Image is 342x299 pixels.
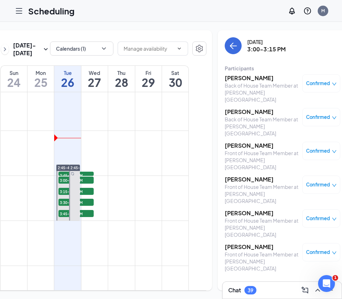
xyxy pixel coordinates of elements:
button: Calendars (1)ChevronDown [50,42,113,56]
a: August 26, 2025 [54,66,81,92]
a: Settings [192,42,206,57]
svg: Sync [71,172,74,176]
span: 3:45-4:00 PM [58,210,94,217]
h3: [DATE] - [DATE] [13,42,42,57]
div: Fri [135,69,162,76]
span: 3:15-3:30 PM [58,188,94,195]
div: Wed [81,69,108,76]
span: 2:45-4:00 PM [70,165,93,170]
input: Manage availability [124,45,174,52]
h1: 27 [81,76,108,88]
span: 2:45-3:00 PM [58,172,94,179]
button: ChevronUp [312,285,323,296]
h1: 28 [108,76,135,88]
div: Sat [162,69,188,76]
svg: ArrowLeft [229,42,237,50]
div: Participants [225,65,340,72]
svg: Settings [195,44,204,53]
span: down [332,217,337,222]
h1: 29 [135,76,162,88]
a: August 28, 2025 [108,66,135,92]
svg: Notifications [288,7,296,15]
div: Mon [27,69,54,76]
div: Front of House Team Member at [PERSON_NAME][GEOGRAPHIC_DATA] [225,149,299,171]
h1: Scheduling [28,5,75,17]
svg: Hamburger [15,7,23,15]
a: August 25, 2025 [27,66,54,92]
span: down [332,82,337,87]
h1: 30 [162,76,188,88]
span: down [332,115,337,120]
span: down [332,183,337,188]
span: Confirmed [306,114,330,121]
svg: SmallChevronDown [42,45,50,53]
div: Thu [108,69,135,76]
a: August 29, 2025 [135,66,162,92]
iframe: Intercom live chat [318,275,335,292]
button: Settings [192,42,206,56]
div: Front of House Team Member at [PERSON_NAME][GEOGRAPHIC_DATA] [225,217,299,238]
span: Confirmed [306,249,330,256]
span: Confirmed [306,147,330,154]
span: down [332,149,337,154]
div: Front of House Team Member at [PERSON_NAME][GEOGRAPHIC_DATA] [225,251,299,272]
h3: [PERSON_NAME] [225,243,299,251]
svg: ComposeMessage [301,286,309,294]
span: 3:30-3:45 PM [58,199,94,206]
span: 3:00-3:15 PM [58,177,94,184]
h1: 25 [27,76,54,88]
svg: ChevronDown [176,46,182,51]
h3: Chat [228,286,241,294]
span: down [332,250,337,255]
div: Front of House Team Member at [PERSON_NAME][GEOGRAPHIC_DATA] [225,183,299,204]
h3: [PERSON_NAME] [225,108,299,116]
h3: [PERSON_NAME] [225,176,299,183]
div: [DATE] [247,38,286,45]
span: 1 [332,275,338,281]
a: August 27, 2025 [81,66,108,92]
button: ComposeMessage [299,285,311,296]
a: August 24, 2025 [1,66,27,92]
button: back-button [225,37,242,54]
div: Back of House Team Member at [PERSON_NAME][GEOGRAPHIC_DATA] [225,116,299,137]
div: Sun [1,69,27,76]
h1: 24 [1,76,27,88]
span: Confirmed [306,215,330,222]
a: August 30, 2025 [162,66,188,92]
div: 39 [248,287,253,293]
div: M [321,8,325,14]
svg: ChevronDown [100,45,107,52]
h3: 3:00-3:15 PM [247,45,286,53]
svg: ChevronRight [1,45,8,53]
button: ChevronRight [1,44,9,55]
svg: QuestionInfo [303,7,312,15]
span: Confirmed [306,181,330,188]
div: Back of House Team Member at [PERSON_NAME][GEOGRAPHIC_DATA] [225,82,299,103]
h3: [PERSON_NAME] [225,209,299,217]
svg: ChevronUp [313,286,322,294]
span: 2:45-4:00 PM [58,165,81,170]
h3: [PERSON_NAME] [225,142,299,149]
h3: [PERSON_NAME] [225,74,299,82]
span: Confirmed [306,80,330,87]
div: Tue [54,69,81,76]
h1: 26 [54,76,81,88]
